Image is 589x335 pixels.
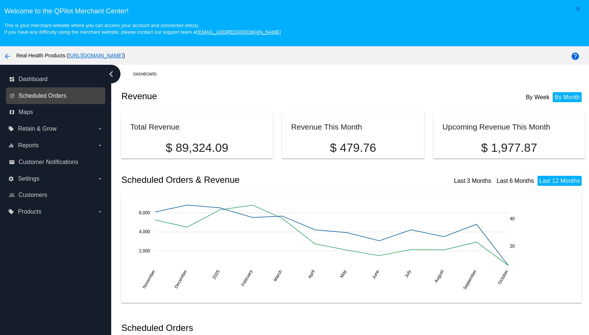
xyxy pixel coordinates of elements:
[18,125,56,132] span: Retain & Grow
[97,143,103,148] i: arrow_drop_down
[539,178,580,184] a: Last 12 Months
[8,176,14,182] i: settings
[4,23,281,35] small: This is your merchant website where you can access your account and connected site(s). If you hav...
[133,68,163,80] a: Dashboard
[139,229,150,234] text: 4,000
[240,269,254,287] text: February
[9,73,103,85] a: dashboard Dashboard
[19,159,78,165] span: Customer Notifications
[69,53,123,58] a: [URL][DOMAIN_NAME]
[9,109,15,115] i: map
[8,126,14,132] i: local_offer
[4,7,585,15] h3: Welcome to the QPilot Merchant Center!
[97,126,103,132] i: arrow_drop_down
[291,123,362,131] h2: Revenue This Month
[8,143,14,148] i: equalizer
[97,176,103,182] i: arrow_drop_down
[433,269,445,284] text: August
[339,269,347,279] text: May
[105,68,117,80] i: chevron_left
[454,178,492,184] a: Last 3 Months
[9,90,103,102] a: update Scheduled Orders
[8,209,14,215] i: local_offer
[19,109,33,115] span: Maps
[571,52,580,61] mat-icon: help
[371,269,380,280] text: June
[497,269,509,285] text: October
[173,269,188,289] text: December
[212,269,221,280] text: 2025
[9,93,15,99] i: update
[510,244,515,249] text: 20
[19,192,47,198] span: Customers
[121,175,353,185] h2: Scheduled Orders & Revenue
[9,159,15,165] i: email
[197,29,281,35] a: [EMAIL_ADDRESS][DOMAIN_NAME]
[18,142,39,149] span: Reports
[19,93,66,99] span: Scheduled Orders
[18,175,39,182] span: Settings
[130,141,264,155] p: $ 89,324.09
[139,210,150,215] text: 6,000
[442,123,550,131] h2: Upcoming Revenue This Month
[573,4,582,13] mat-icon: close
[9,189,103,201] a: people_outline Customers
[121,323,353,333] h2: Scheduled Orders
[272,269,283,282] text: March
[524,92,551,102] li: By Week
[307,269,316,279] text: April
[9,192,15,198] i: people_outline
[462,269,477,291] text: September
[139,248,150,254] text: 2,000
[3,52,12,61] mat-icon: arrow_back
[497,178,534,184] a: Last 6 Months
[9,156,103,168] a: email Customer Notifications
[9,76,15,82] i: dashboard
[97,209,103,215] i: arrow_drop_down
[19,76,47,83] span: Dashboard
[404,269,412,278] text: July
[18,208,41,215] span: Products
[553,92,582,102] li: By Month
[16,53,125,58] span: Real Health Products ( )
[142,269,156,289] text: November
[442,141,576,155] p: $ 1,977.87
[510,216,515,221] text: 40
[9,106,103,118] a: map Maps
[130,123,179,131] h2: Total Revenue
[121,91,353,101] h2: Revenue
[291,141,415,155] p: $ 479.76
